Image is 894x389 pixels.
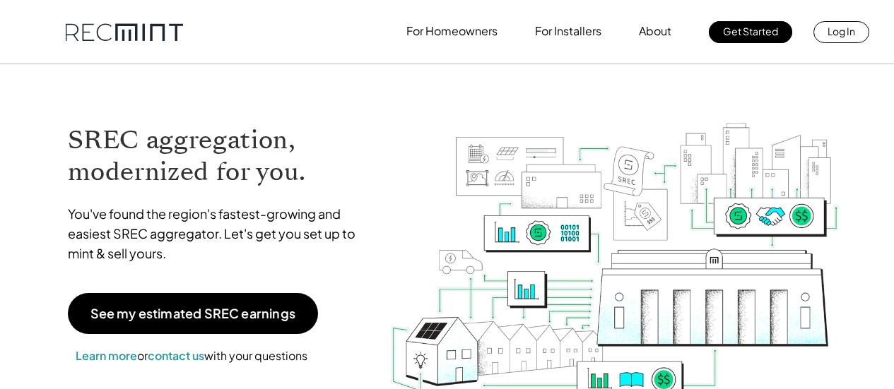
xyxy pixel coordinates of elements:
p: Get Started [723,21,778,41]
p: You've found the region's fastest-growing and easiest SREC aggregator. Let's get you set up to mi... [68,204,369,263]
p: About [639,21,671,41]
p: For Installers [535,21,601,41]
p: See my estimated SREC earnings [90,307,295,320]
p: or with your questions [68,347,315,365]
p: Log In [828,21,855,41]
h1: SREC aggregation, modernized for you. [68,124,369,188]
a: Get Started [709,21,792,43]
a: Learn more [76,348,137,363]
a: contact us [148,348,204,363]
p: For Homeowners [406,21,498,41]
a: See my estimated SREC earnings [68,293,318,334]
a: Log In [813,21,869,43]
